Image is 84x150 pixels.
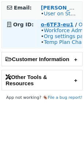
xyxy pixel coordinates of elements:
strong: / [75,22,77,27]
a: o-6TF3-eu1 [41,22,73,27]
strong: Org ID: [13,22,34,27]
footer: App not working? 🪳 [1,94,83,101]
a: File a bug report! [48,95,83,100]
strong: Email: [14,5,32,11]
h2: Customer Information [2,52,82,66]
h2: Other Tools & Resources [2,70,82,90]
